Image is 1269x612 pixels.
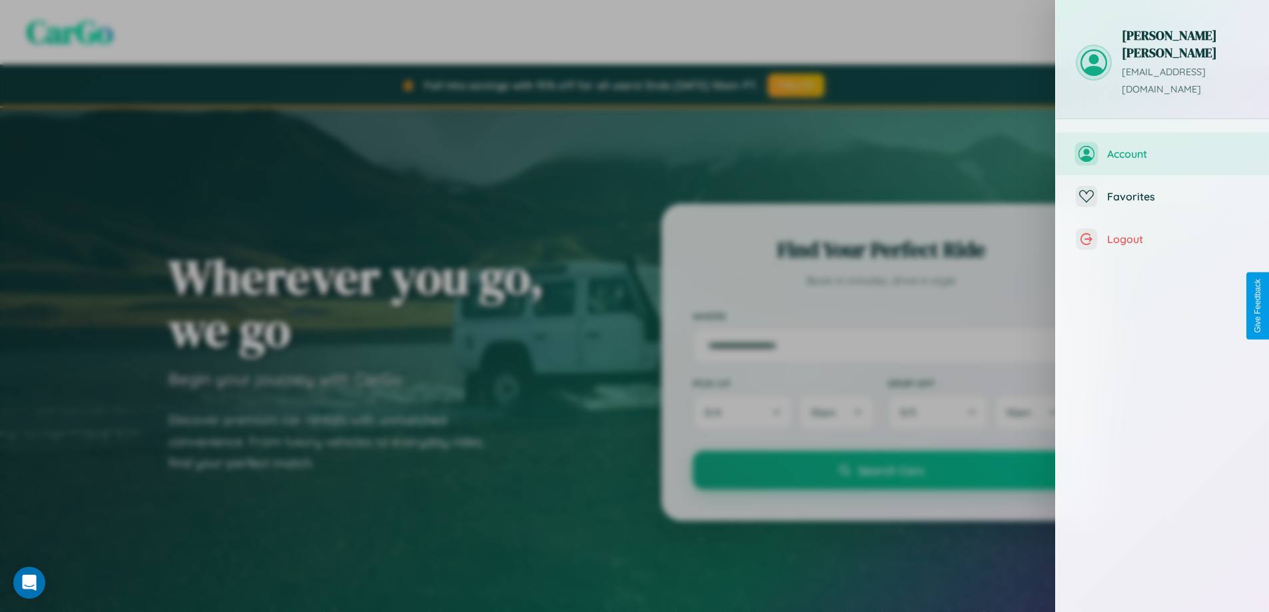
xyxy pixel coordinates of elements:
h3: [PERSON_NAME] [PERSON_NAME] [1122,27,1249,61]
button: Account [1056,133,1269,175]
button: Logout [1056,218,1269,260]
span: Logout [1107,232,1249,246]
button: Favorites [1056,175,1269,218]
div: Give Feedback [1253,279,1262,333]
span: Favorites [1107,190,1249,203]
span: Account [1107,147,1249,160]
p: [EMAIL_ADDRESS][DOMAIN_NAME] [1122,64,1249,99]
div: Open Intercom Messenger [13,567,45,599]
